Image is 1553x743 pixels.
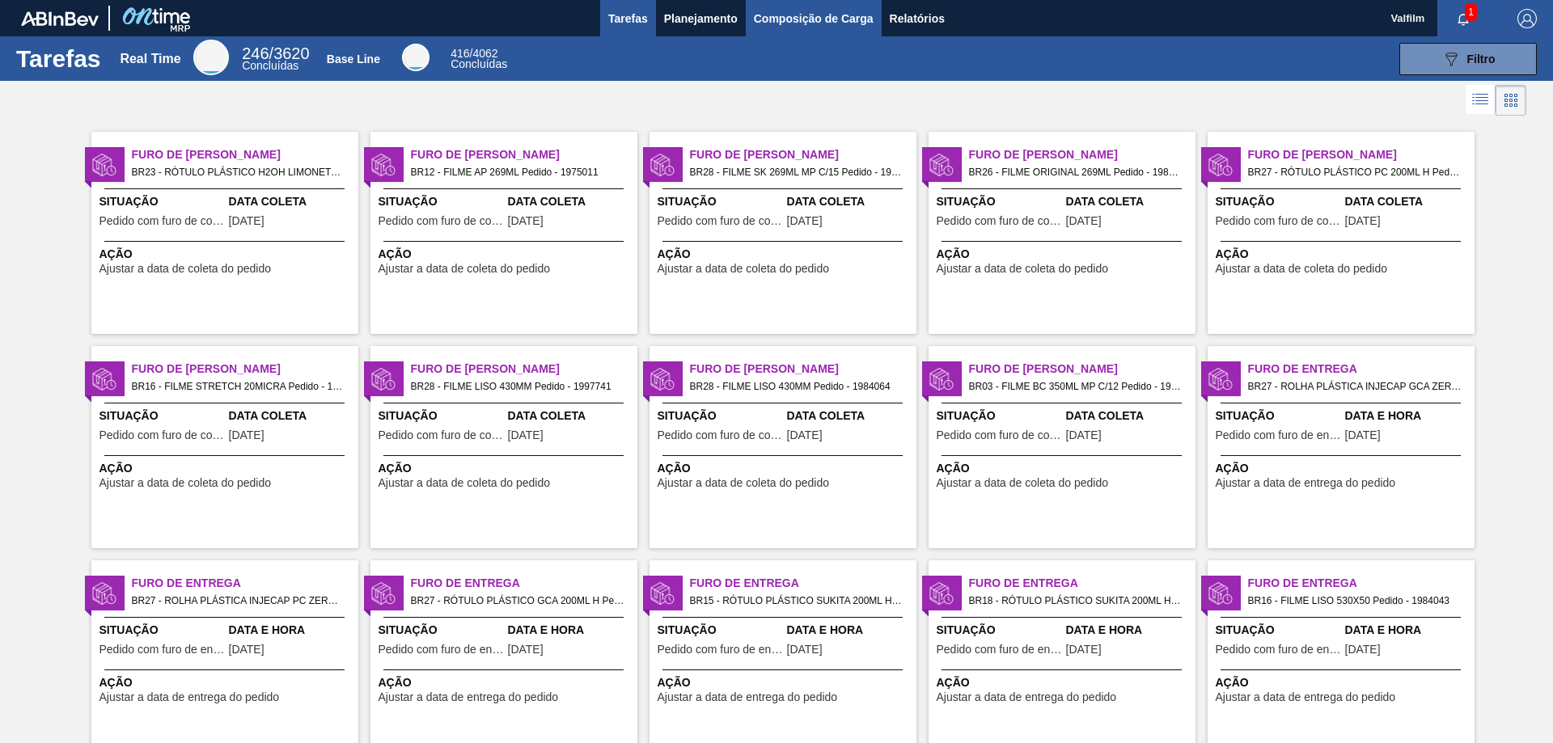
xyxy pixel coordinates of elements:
span: 416 [451,47,469,60]
img: status [650,581,675,606]
span: BR03 - FILME BC 350ML MP C/12 Pedido - 1984218 [969,378,1183,395]
span: Pedido com furo de entrega [99,644,225,656]
div: Real Time [242,47,309,71]
span: Ação [99,246,354,263]
span: Pedido com furo de coleta [99,215,225,227]
span: Filtro [1467,53,1496,65]
div: Base Line [451,49,507,70]
span: Situação [99,622,225,639]
span: BR16 - FILME LISO 530X50 Pedido - 1984043 [1248,592,1462,610]
span: 30/08/2025, [1345,429,1381,441]
span: Data e Hora [508,622,633,639]
span: Data e Hora [1345,622,1470,639]
span: BR16 - FILME STRETCH 20MICRA Pedido - 1997783 [132,378,345,395]
span: Ajustar a data de coleta do pedido [1216,263,1388,275]
span: Data Coleta [787,193,912,210]
span: BR28 - FILME LISO 430MM Pedido - 1984064 [690,378,903,395]
span: Ação [379,460,633,477]
span: Data Coleta [1066,407,1191,424]
span: Furo de Coleta [132,361,358,378]
img: status [1208,581,1233,606]
span: / 3620 [242,44,309,62]
span: Concluídas [451,57,507,70]
img: status [1208,153,1233,177]
span: Ação [379,674,633,691]
span: Situação [658,193,783,210]
span: Furo de Coleta [411,146,637,163]
span: Situação [1216,622,1341,639]
img: status [929,581,954,606]
img: status [92,581,116,606]
div: Base Line [402,44,430,71]
span: Ação [1216,460,1470,477]
span: Situação [99,193,225,210]
span: Situação [379,193,504,210]
div: Visão em Lista [1466,85,1496,116]
img: status [929,153,954,177]
span: Ação [937,674,1191,691]
span: Pedido com furo de coleta [1216,215,1341,227]
span: Planejamento [664,9,738,28]
span: 30/08/2025, [229,644,264,656]
span: 26/08/2025 [787,429,823,441]
span: Ajustar a data de coleta do pedido [658,263,830,275]
span: Pedido com furo de entrega [658,644,783,656]
span: 30/08/2025, [787,644,823,656]
span: BR28 - FILME LISO 430MM Pedido - 1997741 [411,378,624,395]
span: Pedido com furo de entrega [1216,644,1341,656]
span: BR26 - FILME ORIGINAL 269ML Pedido - 1984279 [969,163,1183,181]
span: Data Coleta [508,193,633,210]
div: Real Time [193,40,229,75]
span: BR23 - RÓTULO PLÁSTICO H2OH LIMONETO 500ML AH Pedido - 1989874 [132,163,345,181]
span: Ajustar a data de coleta do pedido [937,477,1109,489]
span: Ação [937,246,1191,263]
h1: Tarefas [16,49,101,68]
span: Concluídas [242,59,298,72]
span: Furo de Coleta [411,361,637,378]
span: Furo de Coleta [969,146,1195,163]
span: Composição de Carga [754,9,874,28]
span: Furo de Coleta [132,146,358,163]
span: Ação [1216,674,1470,691]
span: Data Coleta [1345,193,1470,210]
span: Data Coleta [508,407,633,424]
span: Situação [1216,193,1341,210]
span: Furo de Entrega [1248,361,1475,378]
span: BR27 - RÓTULO PLÁSTICO PC 200ML H Pedido - 2003557 [1248,163,1462,181]
img: status [371,153,396,177]
span: Furo de Entrega [1248,575,1475,592]
span: Data e Hora [787,622,912,639]
span: 15/08/2025 [1066,215,1102,227]
span: Ação [658,246,912,263]
span: 31/08/2025 [787,215,823,227]
span: Situação [937,407,1062,424]
span: Data Coleta [229,193,354,210]
span: Situação [379,622,504,639]
span: Pedido com furo de entrega [1216,429,1341,441]
span: Pedido com furo de entrega [379,644,504,656]
span: Ajustar a data de entrega do pedido [937,691,1117,703]
img: Logout [1517,9,1537,28]
span: / 4062 [451,47,497,60]
span: 1 [1465,3,1477,21]
span: 26/08/2025 [229,429,264,441]
img: status [650,153,675,177]
span: Ajustar a data de coleta do pedido [658,477,830,489]
span: Ação [937,460,1191,477]
span: BR18 - RÓTULO PLÁSTICO SUKITA 200ML H Pedido - 1988542 [969,592,1183,610]
img: status [1208,367,1233,391]
span: Ação [99,460,354,477]
span: Furo de Entrega [969,575,1195,592]
span: Pedido com furo de coleta [99,429,225,441]
span: Ação [379,246,633,263]
span: Ajustar a data de entrega do pedido [99,691,280,703]
img: status [92,153,116,177]
span: Relatórios [890,9,945,28]
span: Situação [379,407,504,424]
span: BR27 - ROLHA PLÁSTICA INJECAP GCA ZERO SHORT Pedido - 2013895 [1248,378,1462,395]
span: Ajustar a data de coleta do pedido [379,263,551,275]
span: Data e Hora [1066,622,1191,639]
span: Ajustar a data de coleta do pedido [937,263,1109,275]
button: Notificações [1437,7,1489,30]
span: Pedido com furo de coleta [937,215,1062,227]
